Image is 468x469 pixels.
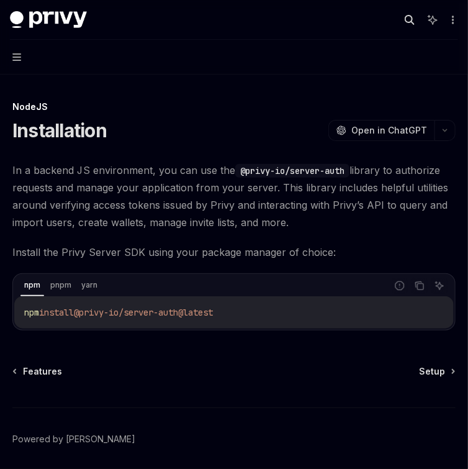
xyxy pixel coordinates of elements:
[14,365,62,378] a: Features
[10,11,87,29] img: dark logo
[20,278,44,293] div: npm
[328,120,434,141] button: Open in ChatGPT
[392,278,408,294] button: Report incorrect code
[412,278,428,294] button: Copy the contents from the code block
[23,365,62,378] span: Features
[12,119,107,142] h1: Installation
[78,278,101,293] div: yarn
[351,124,427,137] span: Open in ChatGPT
[419,365,454,378] a: Setup
[12,244,456,261] span: Install the Privy Server SDK using your package manager of choice:
[47,278,75,293] div: pnpm
[39,307,74,318] span: install
[446,11,458,29] button: More actions
[431,278,448,294] button: Ask AI
[12,433,135,445] a: Powered by [PERSON_NAME]
[12,101,456,113] div: NodeJS
[235,164,349,178] code: @privy-io/server-auth
[419,365,445,378] span: Setup
[74,307,213,318] span: @privy-io/server-auth@latest
[24,307,39,318] span: npm
[12,162,456,231] span: In a backend JS environment, you can use the library to authorize requests and manage your applic...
